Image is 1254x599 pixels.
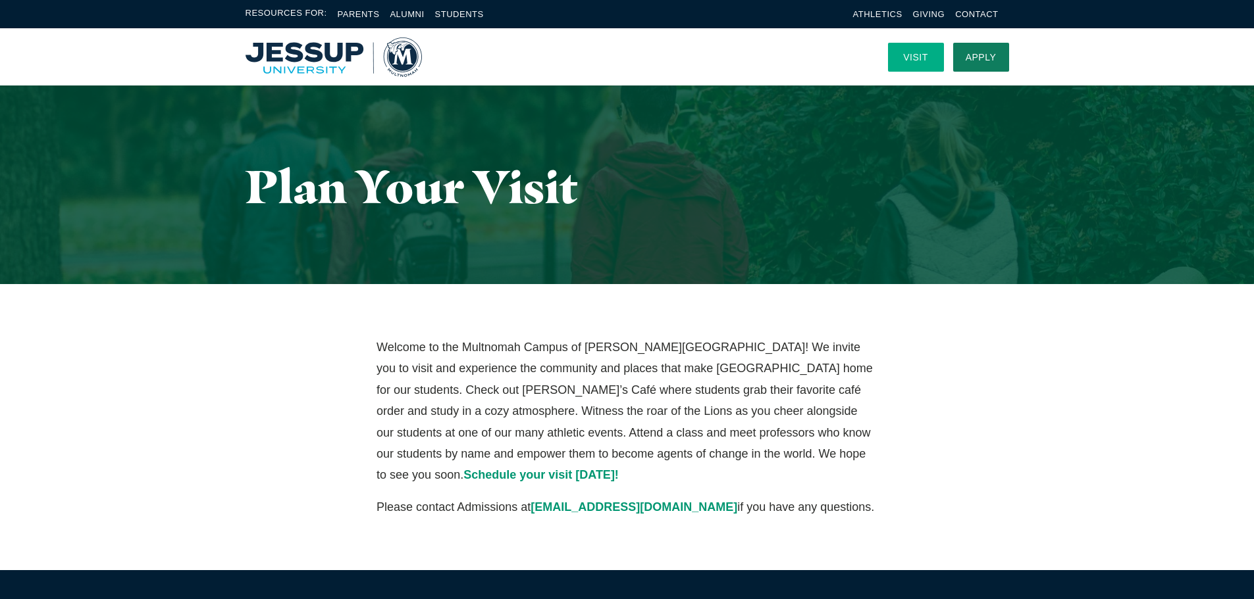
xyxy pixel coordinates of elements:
[390,9,424,19] a: Alumni
[246,37,422,77] a: Home
[338,9,380,19] a: Parents
[853,9,902,19] a: Athletics
[246,7,327,22] span: Resources For:
[531,500,737,514] a: [EMAIL_ADDRESS][DOMAIN_NAME]
[913,9,945,19] a: Giving
[888,43,944,72] a: Visit
[953,43,1009,72] a: Apply
[955,9,998,19] a: Contact
[246,161,1009,212] h1: Plan Your Visit
[463,468,619,481] a: Schedule your visit [DATE]!
[246,37,422,77] img: Multnomah University Logo
[377,496,877,517] p: Please contact Admissions at if you have any questions.
[377,337,877,486] p: Welcome to the Multnomah Campus of [PERSON_NAME][GEOGRAPHIC_DATA]! We invite you to visit and exp...
[435,9,484,19] a: Students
